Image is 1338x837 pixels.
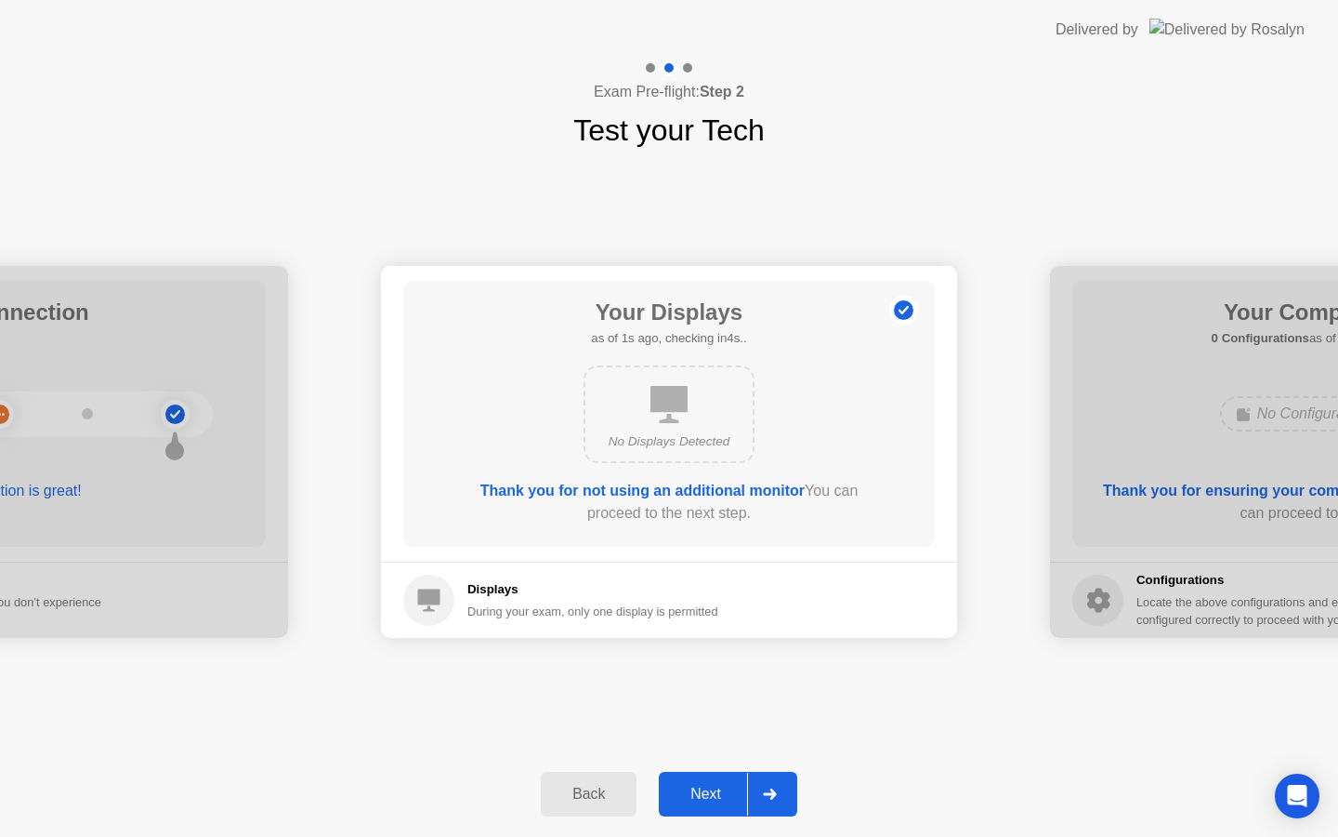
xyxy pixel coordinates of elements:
[467,603,718,620] div: During your exam, only one display is permitted
[591,296,746,329] h1: Your Displays
[480,483,805,498] b: Thank you for not using an additional monitor
[700,84,744,100] b: Step 2
[659,772,797,817] button: Next
[591,329,746,348] h5: as of 1s ago, checking in4s..
[664,786,747,803] div: Next
[541,772,636,817] button: Back
[600,432,738,451] div: No Displays Detected
[573,108,765,153] h1: Test your Tech
[594,81,744,103] h4: Exam Pre-flight:
[467,580,718,599] h5: Displays
[546,786,631,803] div: Back
[1056,19,1138,41] div: Delivered by
[1275,774,1319,818] div: Open Intercom Messenger
[1149,19,1305,40] img: Delivered by Rosalyn
[456,480,882,525] div: You can proceed to the next step.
